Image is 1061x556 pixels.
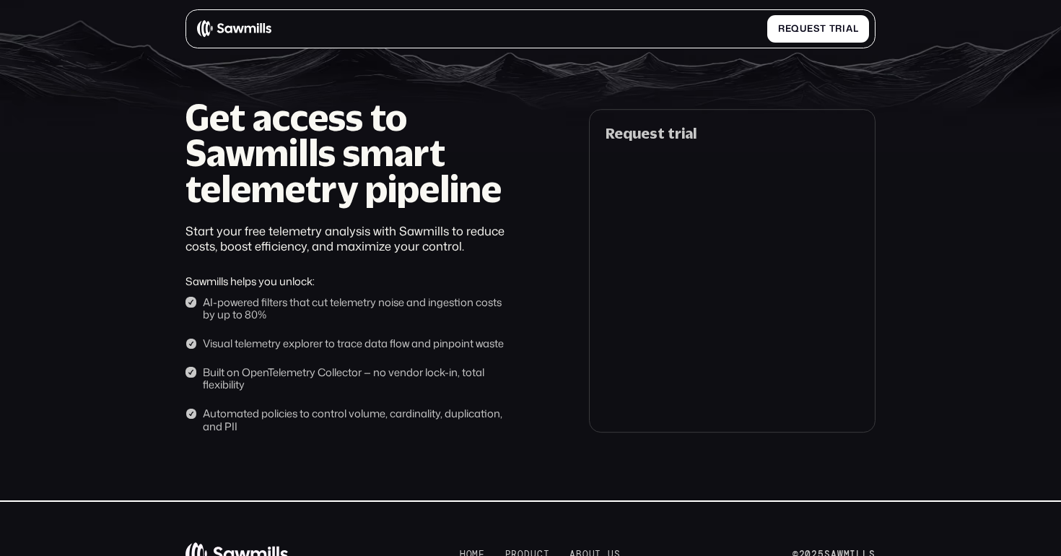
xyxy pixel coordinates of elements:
[853,23,859,34] span: l
[185,100,516,207] h1: Get access to Sawmills smart telemetry pipeline
[778,23,785,34] span: R
[820,23,826,34] span: t
[185,223,516,254] div: Start your free telemetry analysis with Sawmills to reduce costs, boost efficiency, and maximize ...
[829,23,836,34] span: t
[842,23,846,34] span: i
[203,337,516,350] div: Visual telemetry explorer to trace data flow and pinpoint waste
[185,275,516,288] div: Sawmills helps you unlock:
[203,366,516,391] div: Built on OpenTelemetry Collector — no vendor lock-in, total flexibility
[800,23,807,34] span: u
[807,23,813,34] span: e
[606,126,859,142] div: Request trial
[203,296,516,321] div: AI-powered filters that cut telemetry noise and ingestion costs by up to 80%
[813,23,820,34] span: s
[835,23,842,34] span: r
[203,407,516,433] div: Automated policies to control volume, cardinality, duplication, and PII
[791,23,800,34] span: q
[785,23,792,34] span: e
[846,23,853,34] span: a
[767,15,869,42] a: Requesttrial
